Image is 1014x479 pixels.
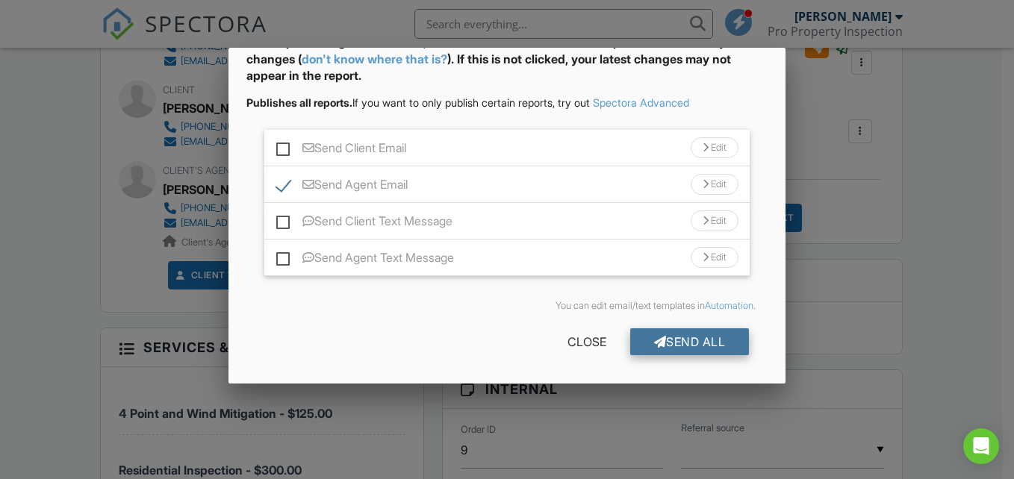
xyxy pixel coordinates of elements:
[691,137,738,158] div: Edit
[276,251,454,269] label: Send Agent Text Message
[276,214,452,233] label: Send Client Text Message
[246,96,590,109] span: If you want to only publish certain reports, try out
[258,300,756,312] div: You can edit email/text templates in .
[246,34,768,96] div: Before publishing from the web, click "Preview/Publish" in the Report Editor to save your changes...
[691,210,738,231] div: Edit
[302,51,447,66] a: don't know where that is?
[963,428,999,464] div: Open Intercom Messenger
[691,174,738,195] div: Edit
[246,96,352,109] strong: Publishes all reports.
[276,141,406,160] label: Send Client Email
[691,247,738,268] div: Edit
[705,300,753,311] a: Automation
[593,96,689,109] a: Spectora Advanced
[630,328,750,355] div: Send All
[544,328,630,355] div: Close
[276,178,408,196] label: Send Agent Email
